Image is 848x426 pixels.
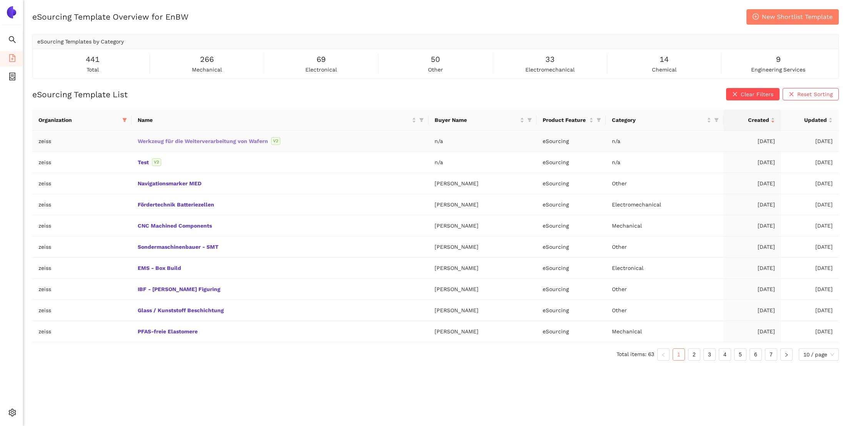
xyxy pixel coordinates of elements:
[723,321,781,342] td: [DATE]
[536,236,606,258] td: eSourcing
[781,258,839,279] td: [DATE]
[799,348,839,361] div: Page Size
[723,152,781,173] td: [DATE]
[780,348,793,361] button: right
[32,89,128,100] h2: eSourcing Template List
[730,116,769,124] span: Created
[8,406,16,421] span: setting
[536,194,606,215] td: eSourcing
[723,258,781,279] td: [DATE]
[526,114,533,126] span: filter
[723,194,781,215] td: [DATE]
[732,92,738,98] span: close
[606,279,723,300] td: Other
[723,300,781,321] td: [DATE]
[803,349,834,360] span: 10 / page
[32,321,132,342] td: zeiss
[781,194,839,215] td: [DATE]
[714,118,719,122] span: filter
[418,114,425,126] span: filter
[536,173,606,194] td: eSourcing
[545,53,555,65] span: 33
[428,279,536,300] td: [PERSON_NAME]
[606,236,723,258] td: Other
[750,348,762,361] li: 6
[781,215,839,236] td: [DATE]
[660,53,669,65] span: 14
[787,116,827,124] span: Updated
[606,152,723,173] td: n/a
[661,353,666,357] span: left
[536,279,606,300] td: eSourcing
[781,300,839,321] td: [DATE]
[765,348,777,361] li: 7
[657,348,670,361] li: Previous Page
[428,321,536,342] td: [PERSON_NAME]
[723,279,781,300] td: [DATE]
[428,215,536,236] td: [PERSON_NAME]
[673,349,685,360] a: 1
[428,258,536,279] td: [PERSON_NAME]
[200,53,214,65] span: 266
[428,300,536,321] td: [PERSON_NAME]
[789,92,794,98] span: close
[657,348,670,361] button: left
[8,52,16,67] span: file-add
[596,118,601,122] span: filter
[32,215,132,236] td: zeiss
[132,110,428,131] th: this column's title is Name,this column is sortable
[428,194,536,215] td: [PERSON_NAME]
[536,258,606,279] td: eSourcing
[784,353,789,357] span: right
[673,348,685,361] li: 1
[37,38,124,45] span: eSourcing Templates by Category
[606,194,723,215] td: Electromechanical
[606,321,723,342] td: Mechanical
[781,173,839,194] td: [DATE]
[776,53,781,65] span: 9
[781,321,839,342] td: [DATE]
[192,65,222,74] span: mechanical
[781,236,839,258] td: [DATE]
[152,158,161,166] span: V2
[121,114,128,126] span: filter
[741,90,773,98] span: Clear Filters
[431,53,440,65] span: 50
[606,173,723,194] td: Other
[606,110,723,131] th: this column's title is Category,this column is sortable
[536,321,606,342] td: eSourcing
[32,258,132,279] td: zeiss
[8,33,16,48] span: search
[527,118,532,122] span: filter
[435,116,518,124] span: Buyer Name
[138,116,410,124] span: Name
[781,279,839,300] td: [DATE]
[753,13,759,21] span: plus-circle
[428,65,443,74] span: other
[783,88,839,100] button: closeReset Sorting
[428,173,536,194] td: [PERSON_NAME]
[750,349,761,360] a: 6
[8,70,16,85] span: container
[536,152,606,173] td: eSourcing
[32,11,188,22] h2: eSourcing Template Overview for EnBW
[765,349,777,360] a: 7
[525,65,575,74] span: electromechanical
[428,236,536,258] td: [PERSON_NAME]
[746,9,839,25] button: plus-circleNew Shortlist Template
[704,349,715,360] a: 3
[86,53,100,65] span: 441
[723,173,781,194] td: [DATE]
[32,173,132,194] td: zeiss
[32,152,132,173] td: zeiss
[305,65,337,74] span: electronical
[536,131,606,152] td: eSourcing
[38,116,119,124] span: Organization
[87,65,99,74] span: total
[735,349,746,360] a: 5
[713,114,720,126] span: filter
[271,137,280,145] span: V2
[32,236,132,258] td: zeiss
[419,118,424,122] span: filter
[32,279,132,300] td: zeiss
